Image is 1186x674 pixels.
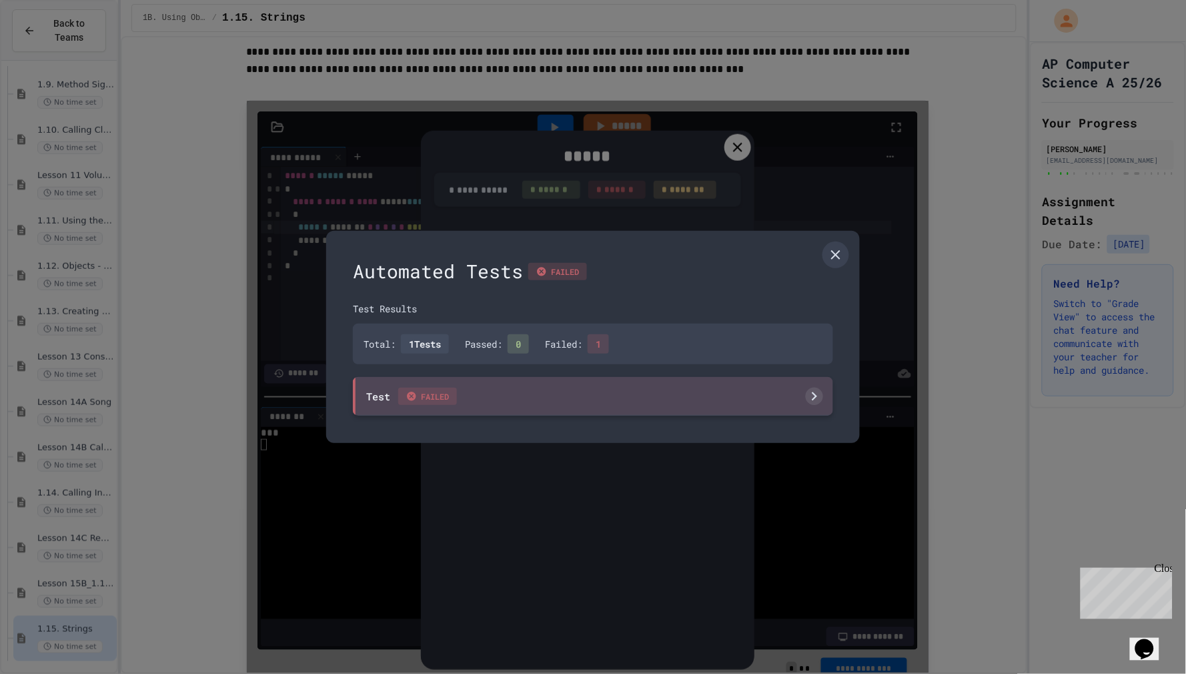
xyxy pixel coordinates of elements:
span: FAILED [398,388,457,405]
div: Chat with us now!Close [5,5,92,85]
div: Failed: [545,334,609,354]
span: 1 Tests [401,334,449,354]
div: Total: [364,334,449,354]
div: Test [366,388,457,405]
iframe: chat widget [1130,621,1173,661]
span: 1 [588,334,609,354]
div: Passed: [465,334,529,354]
div: FAILED [528,263,587,280]
div: Test Results [353,302,833,316]
div: Automated Tests [353,258,833,286]
iframe: chat widget [1075,563,1173,619]
span: 0 [508,334,529,354]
